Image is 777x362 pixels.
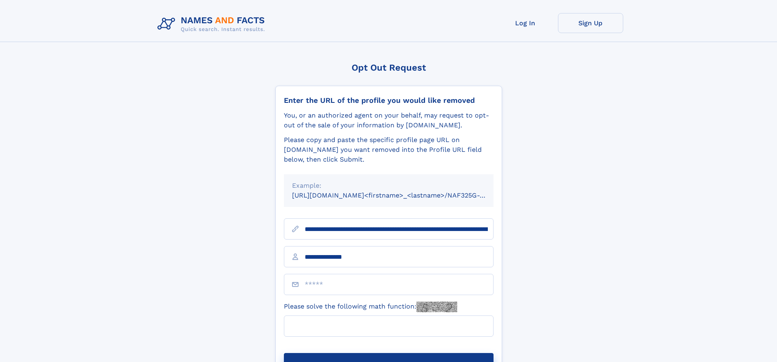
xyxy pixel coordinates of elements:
div: Opt Out Request [275,62,502,73]
div: Please copy and paste the specific profile page URL on [DOMAIN_NAME] you want removed into the Pr... [284,135,494,164]
img: Logo Names and Facts [154,13,272,35]
div: Enter the URL of the profile you would like removed [284,96,494,105]
div: Example: [292,181,485,191]
label: Please solve the following math function: [284,302,457,312]
a: Sign Up [558,13,623,33]
div: You, or an authorized agent on your behalf, may request to opt-out of the sale of your informatio... [284,111,494,130]
small: [URL][DOMAIN_NAME]<firstname>_<lastname>/NAF325G-xxxxxxxx [292,191,509,199]
a: Log In [493,13,558,33]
